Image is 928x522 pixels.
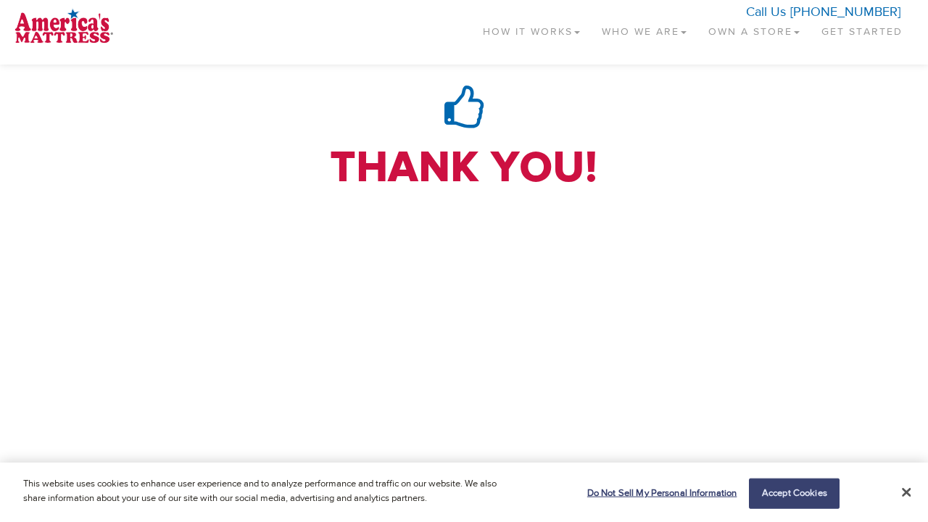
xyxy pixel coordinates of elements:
[811,7,913,50] a: Get Started
[51,143,877,194] h1: Thank You!
[591,7,697,50] a: Who We Are
[580,479,737,508] button: Do Not Sell My Personal Information
[749,478,840,509] button: Accept Cookies
[746,4,786,20] span: Call Us
[790,4,900,20] a: [PHONE_NUMBER]
[902,486,911,499] button: Close
[23,477,510,505] p: This website uses cookies to enhance user experience and to analyze performance and traffic on ou...
[697,7,811,50] a: Own a Store
[472,7,591,50] a: How It Works
[14,7,113,43] img: logo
